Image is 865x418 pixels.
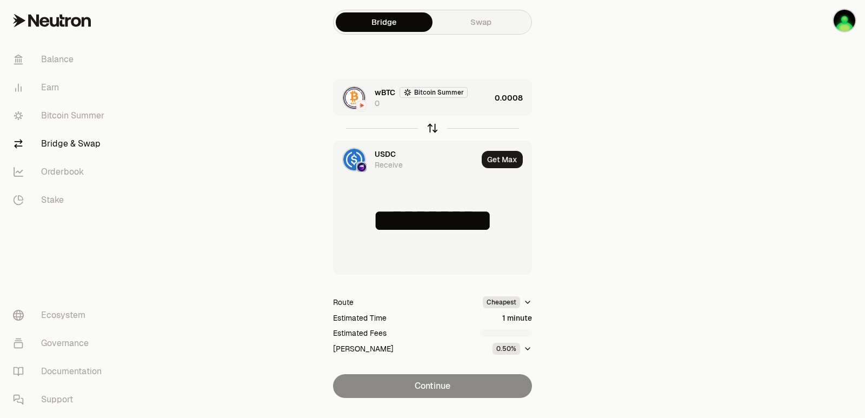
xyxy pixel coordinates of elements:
button: Cheapest [483,296,532,308]
img: wBTC Logo [343,87,365,109]
a: Earn [4,74,117,102]
div: Route [333,297,354,308]
button: wBTC LogoNeutron LogoNeutron LogowBTCBitcoin Summer00.0008 [334,79,531,116]
a: Stake [4,186,117,214]
div: [PERSON_NAME] [333,343,394,354]
div: Receive [375,160,403,170]
img: USDC Logo [343,149,365,170]
a: Ecosystem [4,301,117,329]
div: 0 [375,98,380,109]
a: Governance [4,329,117,357]
div: 0.50% [493,343,520,355]
a: Bridge [336,12,432,32]
button: 0.50% [493,343,532,355]
div: Estimated Fees [333,328,387,339]
span: USDC [375,149,396,160]
img: Neutron Logo [357,101,366,110]
a: Documentation [4,357,117,386]
a: Bridge & Swap [4,130,117,158]
div: Estimated Time [333,313,387,323]
a: Bitcoin Summer [4,102,117,130]
button: Get Max [482,151,523,168]
img: sandy mercy [834,10,855,31]
div: Cheapest [483,296,520,308]
div: wBTC LogoNeutron LogoNeutron LogowBTCBitcoin Summer0 [334,79,490,116]
a: Orderbook [4,158,117,186]
a: Support [4,386,117,414]
a: Balance [4,45,117,74]
a: Swap [432,12,529,32]
img: Osmosis Logo [357,163,366,171]
span: wBTC [375,87,395,98]
button: Bitcoin Summer [400,87,468,98]
div: 0.0008 [495,79,531,116]
div: 1 minute [502,313,532,323]
div: USDC LogoOsmosis LogoOsmosis LogoUSDCReceive [334,141,477,178]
